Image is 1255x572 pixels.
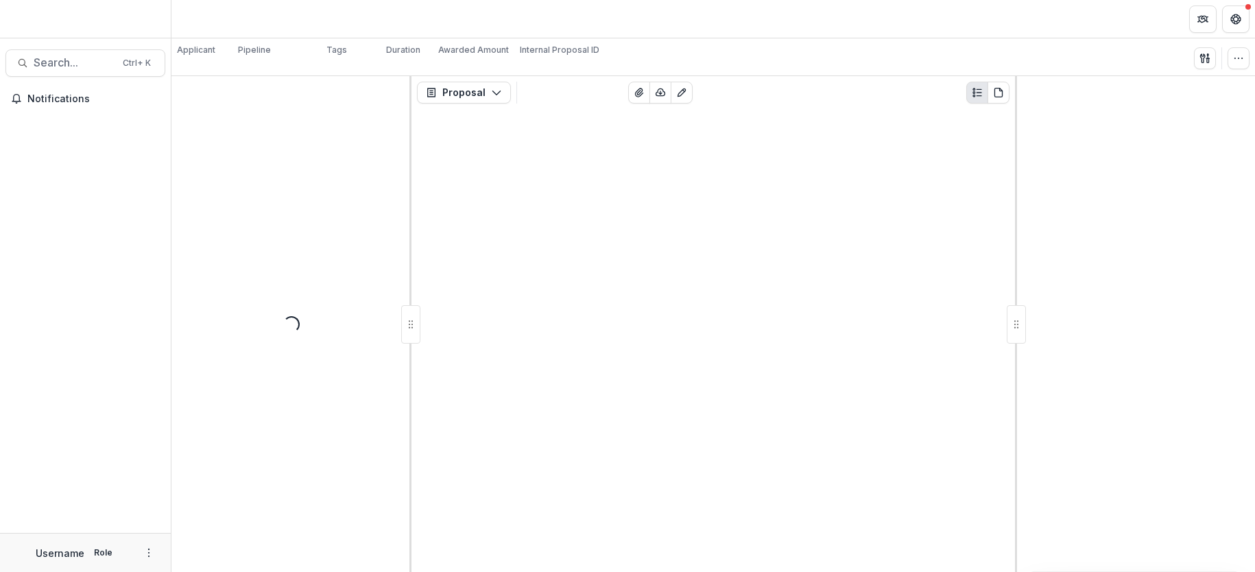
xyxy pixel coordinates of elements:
[36,546,84,560] p: Username
[966,82,988,104] button: Plaintext view
[27,93,160,105] span: Notifications
[386,44,420,56] p: Duration
[177,44,215,56] p: Applicant
[5,88,165,110] button: Notifications
[438,44,509,56] p: Awarded Amount
[120,56,154,71] div: Ctrl + K
[5,49,165,77] button: Search...
[90,547,117,559] p: Role
[628,82,650,104] button: View Attached Files
[1222,5,1250,33] button: Get Help
[34,56,115,69] span: Search...
[326,44,347,56] p: Tags
[520,44,599,56] p: Internal Proposal ID
[141,545,157,561] button: More
[1189,5,1217,33] button: Partners
[671,82,693,104] button: Edit as form
[988,82,1009,104] button: PDF view
[417,82,511,104] button: Proposal
[238,44,271,56] p: Pipeline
